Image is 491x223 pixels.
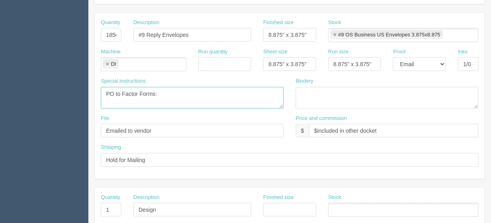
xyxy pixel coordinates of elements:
[328,19,342,26] label: Stock
[101,19,120,26] label: Quantity
[328,48,349,56] label: Run size
[133,194,160,201] label: Description
[111,61,116,67] div: DI
[263,194,294,201] label: Finished size
[338,32,440,37] div: #9 OS Business US Envelopes 3.875x8.875
[101,194,120,201] label: Quantity
[101,77,146,85] label: Special instructions
[263,48,288,56] label: Sheet size
[101,48,121,56] label: Machine
[393,48,405,56] label: Proof
[296,115,347,122] label: Price and commission
[133,19,160,26] label: Description
[296,124,309,138] div: $
[101,144,121,151] label: Shipping
[296,77,313,85] label: Bindery
[101,115,109,122] label: File
[263,19,294,26] label: Finished size
[458,48,468,56] label: Inks
[328,194,342,201] label: Stock
[198,48,228,56] label: Run quantity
